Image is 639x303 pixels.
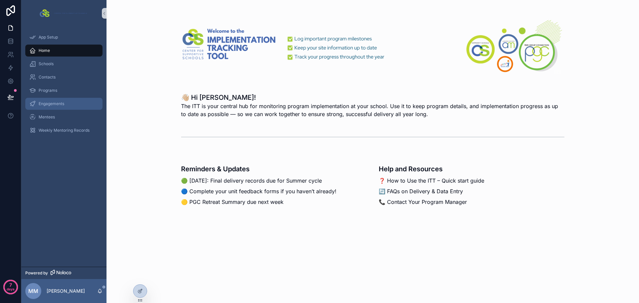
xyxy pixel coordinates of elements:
[9,282,12,288] p: 7
[181,16,564,74] img: 33327-ITT-Banner-Noloco-(4).png
[7,284,15,294] p: days
[25,31,103,43] a: App Setup
[181,198,367,206] p: 🟡 PGC Retreat Summary due next week
[25,124,103,136] a: Weekly Mentoring Records
[38,8,89,19] img: App logo
[379,198,564,206] p: 📞 Contact Your Program Manager
[39,101,64,106] span: Engagements
[39,114,55,120] span: Mentees
[21,267,106,279] a: Powered by
[181,102,564,118] span: The ITT is your central hub for monitoring program implementation at your school. Use it to keep ...
[39,88,57,93] span: Programs
[39,35,58,40] span: App Setup
[379,177,564,185] p: ❓ How to Use the ITT – Quick start guide
[25,84,103,96] a: Programs
[379,187,564,195] p: 🔄 FAQs on Delivery & Data Entry
[25,111,103,123] a: Mentees
[25,45,103,57] a: Home
[181,177,367,185] p: 🟢 [DATE]: Final delivery records due for Summer cycle
[39,48,50,53] span: Home
[21,27,106,145] div: scrollable content
[25,270,48,276] span: Powered by
[39,61,54,67] span: Schools
[25,98,103,110] a: Engagements
[181,164,367,174] h3: Reminders & Updates
[181,187,367,195] p: 🔵 Complete your unit feedback forms if you haven’t already!
[47,288,85,294] p: [PERSON_NAME]
[379,164,564,174] h3: Help and Resources
[25,71,103,83] a: Contacts
[181,93,564,102] h1: 👋🏼 Hi [PERSON_NAME]!
[28,287,38,295] span: MM
[25,58,103,70] a: Schools
[39,75,56,80] span: Contacts
[39,128,90,133] span: Weekly Mentoring Records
